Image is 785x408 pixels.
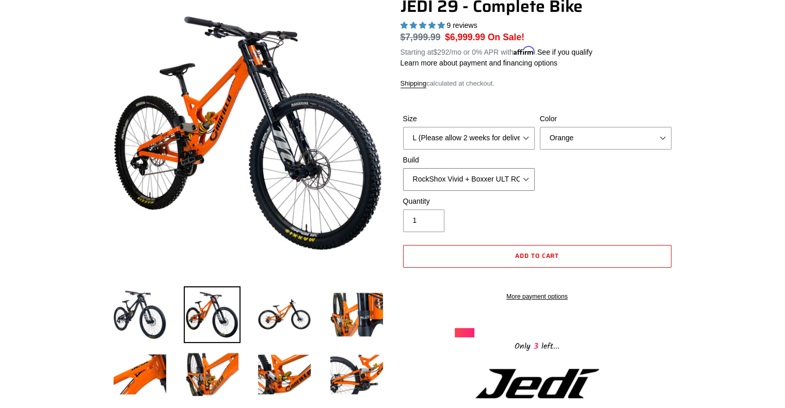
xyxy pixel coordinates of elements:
a: Learn more about payment and financing options [400,59,557,67]
label: Color [540,113,671,124]
span: Add to cart [515,251,559,260]
img: Load image into Gallery viewer, JEDI 29 - Complete Bike [111,286,168,343]
label: Size [403,113,535,124]
a: More payment options [403,292,671,301]
img: Load image into Gallery viewer, JEDI 29 - Complete Bike [256,286,313,343]
span: $292 [433,48,449,56]
img: Jedi Logo [475,369,599,398]
s: $7,999.99 [400,32,441,42]
span: 3 [531,340,541,353]
span: 9 reviews [446,21,477,29]
span: $6,999.99 [445,32,485,42]
p: Starting at /mo or 0% APR with . [400,44,592,58]
span: 5.00 stars [400,21,447,29]
div: Only left... [455,337,620,353]
span: On Sale! [488,30,524,44]
a: See if you qualify - Learn more about Affirm Financing (opens in modal) [537,48,592,56]
label: Build [403,155,535,166]
img: Load image into Gallery viewer, JEDI 29 - Complete Bike [184,286,241,343]
div: calculated at checkout. [400,78,674,89]
label: Quantity [403,196,535,207]
img: Load image into Gallery viewer, JEDI 29 - Complete Bike [111,346,168,403]
img: Load image into Gallery viewer, JEDI 29 - Complete Bike [328,286,385,343]
img: Load image into Gallery viewer, JEDI 29 - Complete Bike [184,346,241,403]
a: Shipping [400,79,427,88]
img: Load image into Gallery viewer, JEDI 29 - Complete Bike [328,346,385,403]
span: Affirm [514,46,535,55]
img: Load image into Gallery viewer, JEDI 29 - Complete Bike [256,346,313,403]
button: Add to cart [403,245,671,268]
